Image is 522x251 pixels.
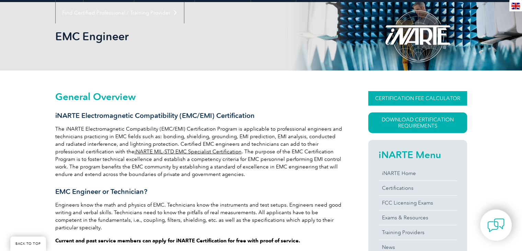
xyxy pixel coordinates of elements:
[55,201,344,231] p: Engineers know the math and physics of EMC. Technicians know the instruments and test setups. Eng...
[379,149,457,160] h2: iNARTE Menu
[56,2,184,23] a: Find Certified Professional / Training Provider
[379,181,457,195] a: Certifications
[487,217,504,234] img: contact-chat.png
[10,237,46,251] a: BACK TO TOP
[379,196,457,210] a: FCC Licensing Exams
[379,210,457,225] a: Exams & Resources
[368,112,467,133] a: Download Certification Requirements
[55,111,344,120] h3: iNARTE Electromagnetic Compatibility (EMC/EMI) Certification
[379,166,457,181] a: iNARTE Home
[55,30,319,43] h1: EMC Engineer
[135,149,242,155] a: iNARTE MIL-STD EMC Specialist Certification
[55,125,344,178] p: The iNARTE Electromagnetic Compatibility (EMC/EMI) Certification Program is applicable to profess...
[379,225,457,240] a: Training Providers
[511,3,520,9] img: en
[368,91,467,106] a: CERTIFICATION FEE CALCULATOR
[55,238,300,244] strong: Current and past service members can apply for iNARTE Certification for free with proof of service.
[55,187,344,196] h3: EMC Engineer or Technician?
[55,91,344,102] h2: General Overview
